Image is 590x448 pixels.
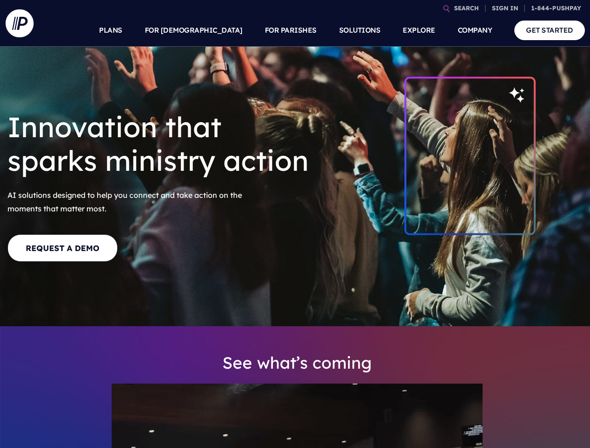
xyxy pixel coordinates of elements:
[7,234,118,262] a: REQUEST A DEMO
[145,14,242,47] a: FOR [DEMOGRAPHIC_DATA]
[514,21,585,40] a: GET STARTED
[265,14,317,47] a: FOR PARISHES
[458,14,492,47] a: COMPANY
[7,189,269,216] span: AI solutions designed to help you connect and take action on the moments that matter most.
[112,345,483,381] h3: See what’s coming
[7,103,316,185] h1: Innovation that sparks ministry action
[339,14,381,47] a: SOLUTIONS
[99,14,122,47] a: PLANS
[403,14,435,47] a: EXPLORE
